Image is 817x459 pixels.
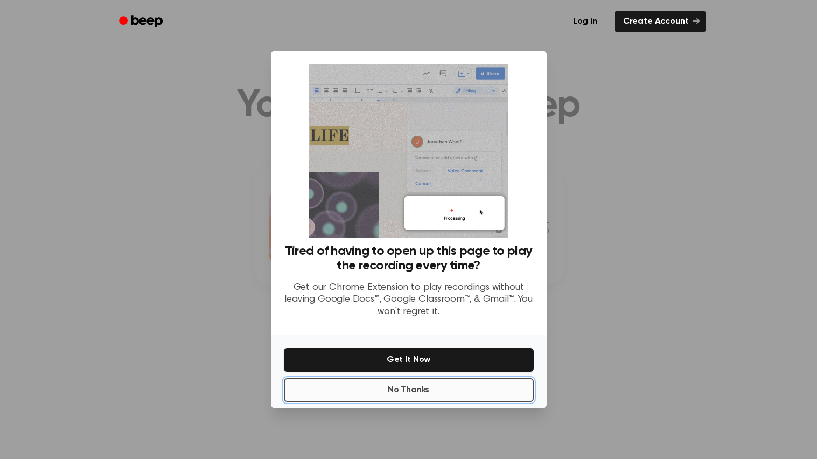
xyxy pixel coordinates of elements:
a: Beep [111,11,172,32]
h3: Tired of having to open up this page to play the recording every time? [284,244,534,273]
a: Create Account [615,11,706,32]
button: No Thanks [284,378,534,402]
button: Get It Now [284,348,534,372]
img: Beep extension in action [309,64,508,238]
p: Get our Chrome Extension to play recordings without leaving Google Docs™, Google Classroom™, & Gm... [284,282,534,318]
a: Log in [562,9,608,34]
